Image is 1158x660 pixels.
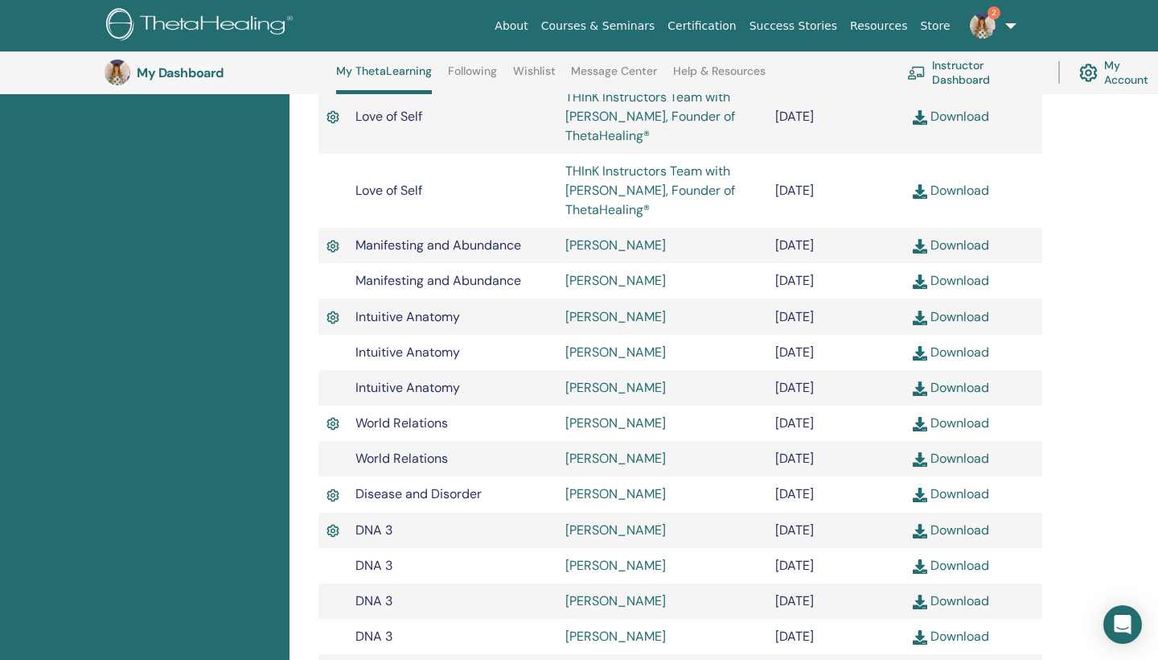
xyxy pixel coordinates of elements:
span: DNA 3 [355,522,392,538]
a: Download [913,592,989,609]
img: download.svg [913,311,927,325]
a: [PERSON_NAME] [565,344,666,361]
span: World Relations [355,450,448,467]
a: [PERSON_NAME] [565,628,666,645]
a: Message Center [571,64,657,90]
a: Certification [661,11,742,41]
span: Intuitive Anatomy [355,379,460,396]
td: [DATE] [767,228,905,263]
td: [DATE] [767,441,905,476]
a: Download [913,628,989,645]
a: Resources [844,11,914,41]
a: Instructor Dashboard [907,55,1039,90]
td: [DATE] [767,513,905,548]
a: Following [448,64,497,90]
img: Active Certificate [326,486,339,505]
img: download.svg [913,274,927,289]
td: [DATE] [767,619,905,654]
img: download.svg [913,524,927,538]
a: Help & Resources [673,64,766,90]
a: Download [913,237,989,254]
td: [DATE] [767,548,905,584]
img: default.jpg [105,60,130,85]
td: [DATE] [767,584,905,619]
td: [DATE] [767,406,905,441]
img: download.svg [913,184,927,199]
a: Download [913,485,989,502]
img: download.svg [913,417,927,431]
a: My ThetaLearning [336,64,432,94]
a: Download [913,108,989,125]
a: About [488,11,534,41]
span: World Relations [355,415,448,431]
a: Download [913,415,989,431]
td: [DATE] [767,80,905,154]
span: Disease and Disorder [355,485,482,502]
a: Download [913,272,989,289]
img: logo.png [106,8,298,44]
img: Active Certificate [326,522,339,540]
img: download.svg [913,110,927,125]
span: Intuitive Anatomy [355,344,460,361]
a: [PERSON_NAME] [565,450,666,467]
img: default.jpg [970,13,996,39]
a: [PERSON_NAME] [565,272,666,289]
td: [DATE] [767,299,905,334]
a: THInK Instructors Team with [PERSON_NAME], Founder of ThetaHealing® [565,89,735,144]
span: Manifesting and Abundance [355,237,521,254]
img: cog.svg [1079,60,1098,86]
a: Download [913,557,989,574]
img: Active Certificate [326,108,339,126]
img: download.svg [913,488,927,502]
a: [PERSON_NAME] [565,557,666,574]
a: Success Stories [743,11,844,41]
h3: My Dashboard [137,65,298,80]
img: Active Certificate [326,237,339,256]
a: Download [913,522,989,538]
a: THInK Instructors Team with [PERSON_NAME], Founder of ThetaHealing® [565,163,735,218]
img: download.svg [913,452,927,467]
td: [DATE] [767,154,905,228]
td: [DATE] [767,335,905,370]
td: [DATE] [767,476,905,512]
a: [PERSON_NAME] [565,592,666,609]
img: download.svg [913,595,927,609]
img: Active Certificate [326,308,339,327]
td: [DATE] [767,263,905,299]
img: chalkboard-teacher.svg [907,66,926,80]
a: Download [913,344,989,361]
img: download.svg [913,382,927,396]
span: Love of Self [355,182,422,199]
a: [PERSON_NAME] [565,379,666,396]
a: [PERSON_NAME] [565,522,666,538]
a: Wishlist [513,64,556,90]
img: Active Certificate [326,415,339,433]
img: download.svg [913,346,927,361]
span: Intuitive Anatomy [355,308,460,325]
span: 2 [988,6,1000,19]
span: Manifesting and Abundance [355,272,521,289]
div: Open Intercom Messenger [1103,605,1142,644]
a: [PERSON_NAME] [565,485,666,502]
a: Download [913,182,989,199]
a: [PERSON_NAME] [565,237,666,254]
td: [DATE] [767,370,905,406]
img: download.svg [913,630,927,645]
a: Download [913,308,989,325]
span: DNA 3 [355,628,392,645]
a: [PERSON_NAME] [565,308,666,325]
span: DNA 3 [355,557,392,574]
a: Store [914,11,957,41]
img: download.svg [913,239,927,254]
a: Download [913,450,989,467]
img: download.svg [913,559,927,574]
a: Courses & Seminars [535,11,662,41]
a: Download [913,379,989,396]
a: [PERSON_NAME] [565,415,666,431]
span: Love of Self [355,108,422,125]
span: DNA 3 [355,592,392,609]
